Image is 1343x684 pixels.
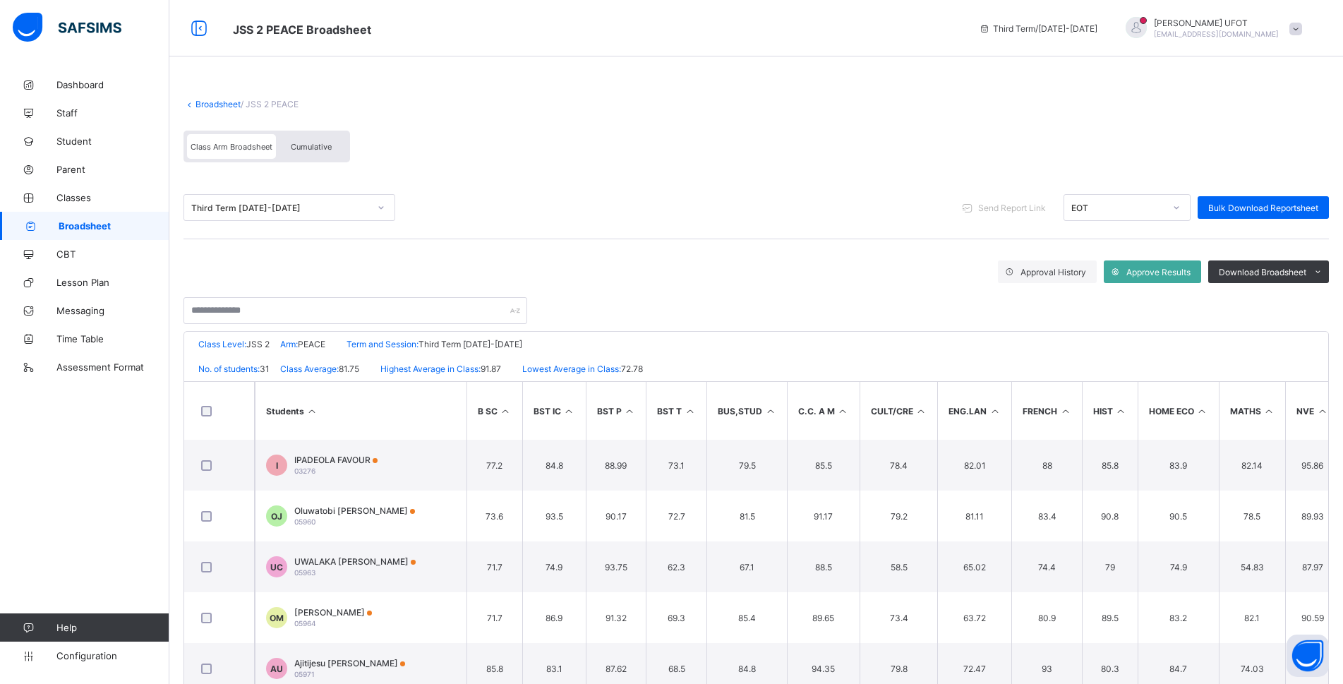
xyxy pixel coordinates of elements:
span: 05960 [294,517,315,526]
td: 72.7 [646,491,706,541]
i: Sort in Ascending Order [915,406,927,416]
span: Help [56,622,169,633]
td: 95.86 [1285,440,1339,491]
span: Class Average: [280,364,339,374]
td: 90.5 [1138,491,1219,541]
span: Bulk Download Reportsheet [1208,203,1318,213]
td: 85.5 [787,440,860,491]
td: 74.4 [1011,541,1082,592]
td: 78.5 [1219,491,1286,541]
span: [PERSON_NAME] [294,607,372,618]
span: Class Arm Broadsheet [191,142,272,152]
i: Sort Ascending [306,406,318,416]
span: UC [270,562,283,572]
td: 90.59 [1285,592,1339,643]
span: Configuration [56,650,169,661]
td: 54.83 [1219,541,1286,592]
td: 82.1 [1219,592,1286,643]
span: 05964 [294,619,316,628]
th: C.C. A M [787,382,860,440]
td: 58.5 [860,541,938,592]
td: 87.97 [1285,541,1339,592]
span: 31 [260,364,270,374]
td: 67.1 [706,541,787,592]
span: Broadsheet [59,220,169,232]
div: GABRIELUFOT [1112,17,1309,40]
td: 79 [1082,541,1138,592]
td: 77.2 [466,440,522,491]
div: Third Term [DATE]-[DATE] [191,203,369,213]
td: 69.3 [646,592,706,643]
i: Sort in Ascending Order [1196,406,1208,416]
th: MATHS [1219,382,1286,440]
i: Sort in Ascending Order [684,406,696,416]
span: Highest Average in Class: [380,364,481,374]
td: 90.17 [586,491,646,541]
span: Parent [56,164,169,175]
i: Sort in Ascending Order [989,406,1001,416]
span: Oluwatobi [PERSON_NAME] [294,505,415,516]
i: Sort in Ascending Order [837,406,849,416]
th: BUS,STUD [706,382,787,440]
th: B SC [466,382,522,440]
td: 85.8 [1082,440,1138,491]
span: IPADEOLA FAVOUR [294,455,378,465]
td: 81.11 [937,491,1011,541]
td: 86.9 [522,592,586,643]
td: 79.5 [706,440,787,491]
span: [EMAIL_ADDRESS][DOMAIN_NAME] [1154,30,1279,38]
span: Time Table [56,333,169,344]
i: Sort in Ascending Order [1115,406,1127,416]
span: Cumulative [291,142,332,152]
i: Sort in Ascending Order [563,406,575,416]
span: OM [270,613,284,623]
span: session/term information [979,23,1097,34]
i: Sort in Ascending Order [1316,406,1328,416]
td: 73.6 [466,491,522,541]
th: CULT/CRE [860,382,938,440]
td: 84.8 [522,440,586,491]
i: Sort in Ascending Order [500,406,512,416]
td: 93.75 [586,541,646,592]
td: 89.93 [1285,491,1339,541]
td: 74.9 [522,541,586,592]
span: Approval History [1020,267,1086,277]
span: 72.78 [621,364,643,374]
td: 91.32 [586,592,646,643]
td: 89.5 [1082,592,1138,643]
td: 82.14 [1219,440,1286,491]
td: 82.01 [937,440,1011,491]
td: 90.8 [1082,491,1138,541]
i: Sort in Ascending Order [624,406,636,416]
td: 91.17 [787,491,860,541]
span: AU [270,664,283,674]
span: Class Arm Broadsheet [233,23,371,37]
span: OJ [271,511,282,522]
span: Download Broadsheet [1219,267,1306,277]
span: 91.87 [481,364,501,374]
span: 05963 [294,568,315,577]
td: 88.5 [787,541,860,592]
td: 71.7 [466,541,522,592]
span: Send Report Link [978,203,1046,213]
img: safsims [13,13,121,42]
span: / JSS 2 PEACE [241,99,299,109]
td: 73.1 [646,440,706,491]
span: Lowest Average in Class: [522,364,621,374]
td: 80.9 [1011,592,1082,643]
th: BST T [646,382,706,440]
span: Messaging [56,305,169,316]
td: 74.9 [1138,541,1219,592]
span: No. of students: [198,364,260,374]
span: [PERSON_NAME] UFOT [1154,18,1279,28]
td: 73.4 [860,592,938,643]
span: CBT [56,248,169,260]
td: 62.3 [646,541,706,592]
span: Dashboard [56,79,169,90]
td: 85.4 [706,592,787,643]
td: 81.5 [706,491,787,541]
th: BST IC [522,382,586,440]
td: 63.72 [937,592,1011,643]
span: Arm: [280,339,298,349]
span: I [276,460,278,471]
